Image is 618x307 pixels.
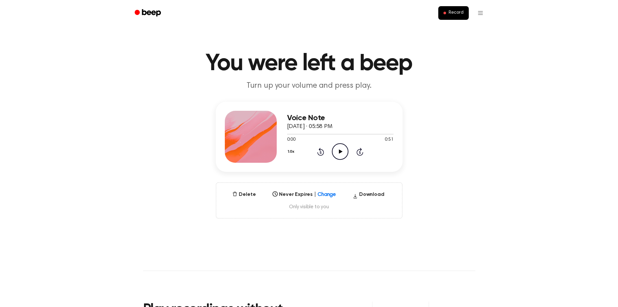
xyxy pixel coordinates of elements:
[287,136,296,143] span: 0:00
[130,7,167,19] a: Beep
[287,124,333,130] span: [DATE] · 05:58 PM
[287,114,394,122] h3: Voice Note
[224,204,394,210] span: Only visible to you
[449,10,463,16] span: Record
[385,136,393,143] span: 0:51
[350,191,387,201] button: Download
[230,191,258,198] button: Delete
[287,146,297,157] button: 1.0x
[185,81,434,91] p: Turn up your volume and press play.
[473,5,488,21] button: Open menu
[438,6,468,20] button: Record
[143,52,475,75] h1: You were left a beep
